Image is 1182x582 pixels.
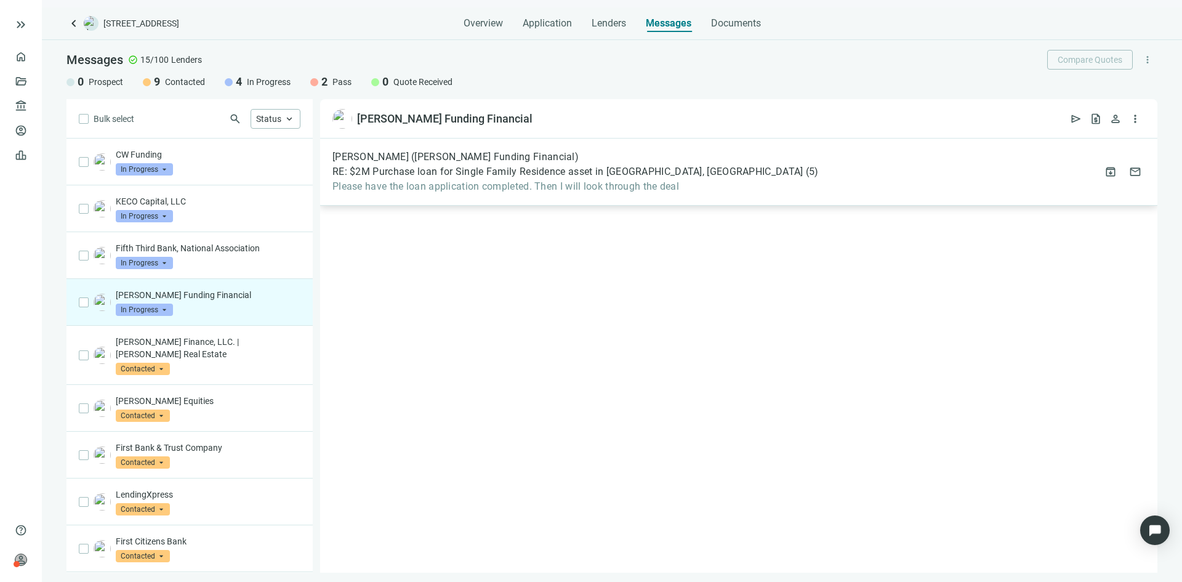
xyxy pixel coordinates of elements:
[332,76,352,88] span: Pass
[15,100,23,112] span: account_balance
[592,17,626,30] span: Lenders
[256,114,281,124] span: Status
[332,180,818,193] span: Please have the loan application completed. Then I will look through the deal
[128,55,138,65] span: check_circle
[66,16,81,31] a: keyboard_arrow_left
[393,76,452,88] span: Quote Received
[332,151,579,163] span: [PERSON_NAME] ([PERSON_NAME] Funding Financial)
[116,550,170,562] span: Contacted
[1142,54,1153,65] span: more_vert
[116,163,173,176] span: In Progress
[236,75,242,89] span: 4
[15,554,27,566] span: person
[116,195,300,208] p: KECO Capital, LLC
[116,363,170,375] span: Contacted
[1125,109,1145,129] button: more_vert
[1140,515,1170,545] div: Open Intercom Messenger
[1109,113,1122,125] span: person
[116,304,173,316] span: In Progress
[94,493,111,511] img: 196c1ef2-2a8a-4147-8a32-64b4de63b102
[332,109,352,129] img: ce18f0a4-9031-4df5-88d4-6eeff984b7ef
[94,540,111,557] img: 9901bdd9-2844-4f01-af16-050bde43efd2.png
[116,289,300,301] p: [PERSON_NAME] Funding Financial
[94,447,111,464] img: 18f3b5a1-832e-4185-afdf-11722249b356
[1106,109,1125,129] button: person
[78,75,84,89] span: 0
[89,76,123,88] span: Prospect
[1101,162,1120,182] button: archive
[806,166,819,178] span: ( 5 )
[171,54,202,66] span: Lenders
[94,347,111,364] img: 82d333c4-b4a8-47c4-91f4-1c91c19e1a34
[229,113,241,125] span: search
[646,17,691,29] span: Messages
[94,153,111,171] img: 3e2a3a4a-412d-4c31-9de5-9157fd90429a
[84,16,98,31] img: deal-logo
[116,242,300,254] p: Fifth Third Bank, National Association
[464,17,503,30] span: Overview
[116,488,300,501] p: LendingXpress
[116,410,170,422] span: Contacted
[1070,113,1082,125] span: send
[1129,113,1141,125] span: more_vert
[140,54,169,66] span: 15/100
[1066,109,1086,129] button: send
[94,247,111,264] img: d5a387a8-6d76-4401-98f3-301e054bb86c
[94,200,111,217] img: 74e3eb6b-9b90-419c-bd6e-0dd0fefd35c3
[247,76,291,88] span: In Progress
[1138,50,1157,70] button: more_vert
[284,113,295,124] span: keyboard_arrow_up
[94,400,111,417] img: 0df60d6e-16a2-4b30-b196-3778daa24cbb
[116,257,173,269] span: In Progress
[103,17,179,30] span: [STREET_ADDRESS]
[15,524,27,536] span: help
[116,442,300,454] p: First Bank & Trust Company
[116,503,170,515] span: Contacted
[332,166,803,178] span: RE: $2M Purchase loan for Single Family Residence asset in [GEOGRAPHIC_DATA], [GEOGRAPHIC_DATA]
[116,210,173,222] span: In Progress
[116,336,300,360] p: [PERSON_NAME] Finance, LLC. | [PERSON_NAME] Real Estate
[116,395,300,407] p: [PERSON_NAME] Equities
[1047,50,1133,70] button: Compare Quotes
[357,111,533,126] div: [PERSON_NAME] Funding Financial
[1090,113,1102,125] span: request_quote
[116,535,300,548] p: First Citizens Bank
[66,52,123,67] span: Messages
[14,17,28,32] button: keyboard_double_arrow_right
[154,75,160,89] span: 9
[523,17,572,30] span: Application
[711,17,761,30] span: Documents
[1086,109,1106,129] button: request_quote
[321,75,328,89] span: 2
[94,294,111,311] img: ce18f0a4-9031-4df5-88d4-6eeff984b7ef
[165,76,205,88] span: Contacted
[116,148,300,161] p: CW Funding
[94,112,134,126] span: Bulk select
[1125,162,1145,182] button: mail
[1129,166,1141,178] span: mail
[382,75,388,89] span: 0
[116,456,170,469] span: Contacted
[1104,166,1117,178] span: archive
